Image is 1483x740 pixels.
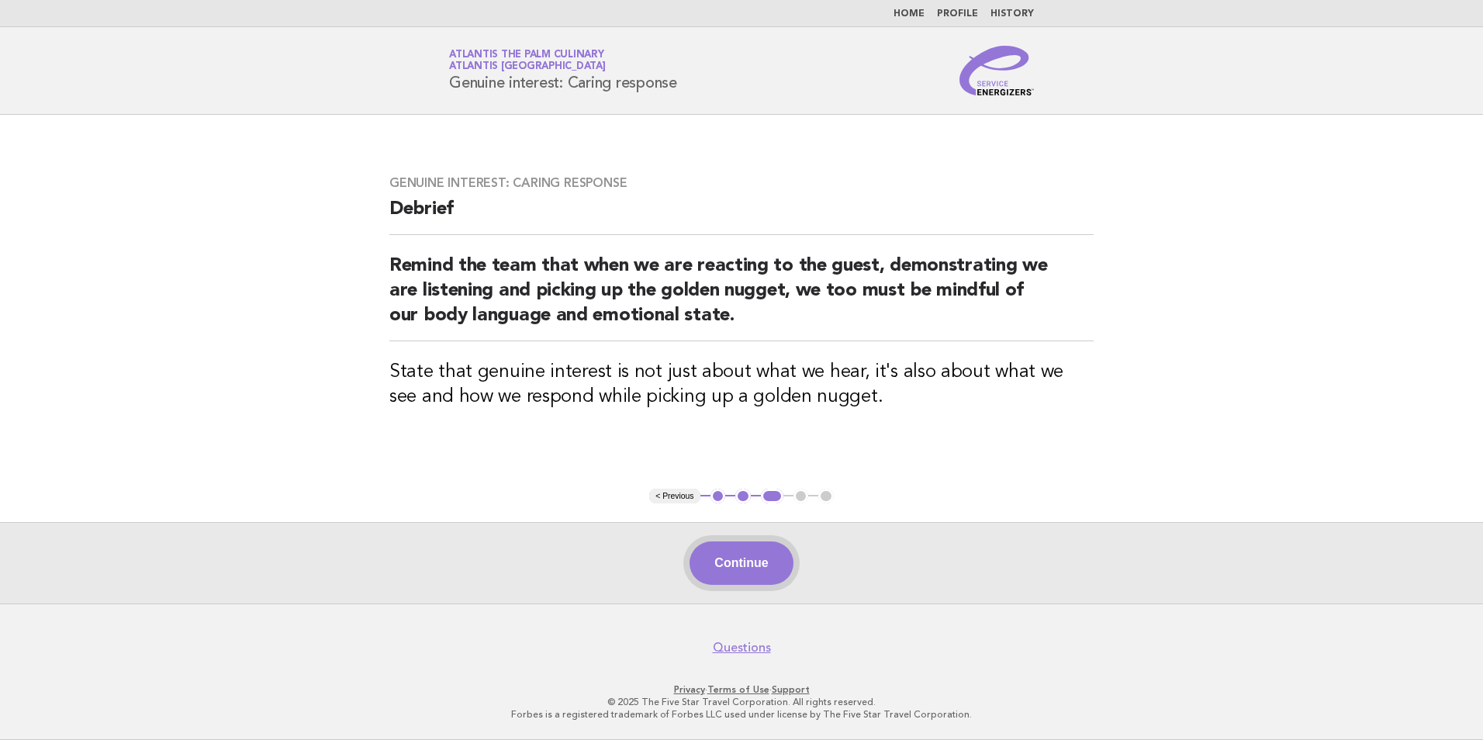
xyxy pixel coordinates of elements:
[674,684,705,695] a: Privacy
[761,489,783,504] button: 3
[389,254,1094,341] h2: Remind the team that when we are reacting to the guest, demonstrating we are listening and pickin...
[735,489,751,504] button: 2
[894,9,925,19] a: Home
[710,489,726,504] button: 1
[690,541,793,585] button: Continue
[449,62,606,72] span: Atlantis [GEOGRAPHIC_DATA]
[649,489,700,504] button: < Previous
[990,9,1034,19] a: History
[267,708,1216,721] p: Forbes is a registered trademark of Forbes LLC used under license by The Five Star Travel Corpora...
[267,683,1216,696] p: · ·
[389,197,1094,235] h2: Debrief
[449,50,606,71] a: Atlantis The Palm CulinaryAtlantis [GEOGRAPHIC_DATA]
[713,640,771,655] a: Questions
[449,50,677,91] h1: Genuine interest: Caring response
[707,684,769,695] a: Terms of Use
[389,360,1094,410] h3: State that genuine interest is not just about what we hear, it's also about what we see and how w...
[937,9,978,19] a: Profile
[389,175,1094,191] h3: Genuine interest: Caring response
[772,684,810,695] a: Support
[267,696,1216,708] p: © 2025 The Five Star Travel Corporation. All rights reserved.
[959,46,1034,95] img: Service Energizers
